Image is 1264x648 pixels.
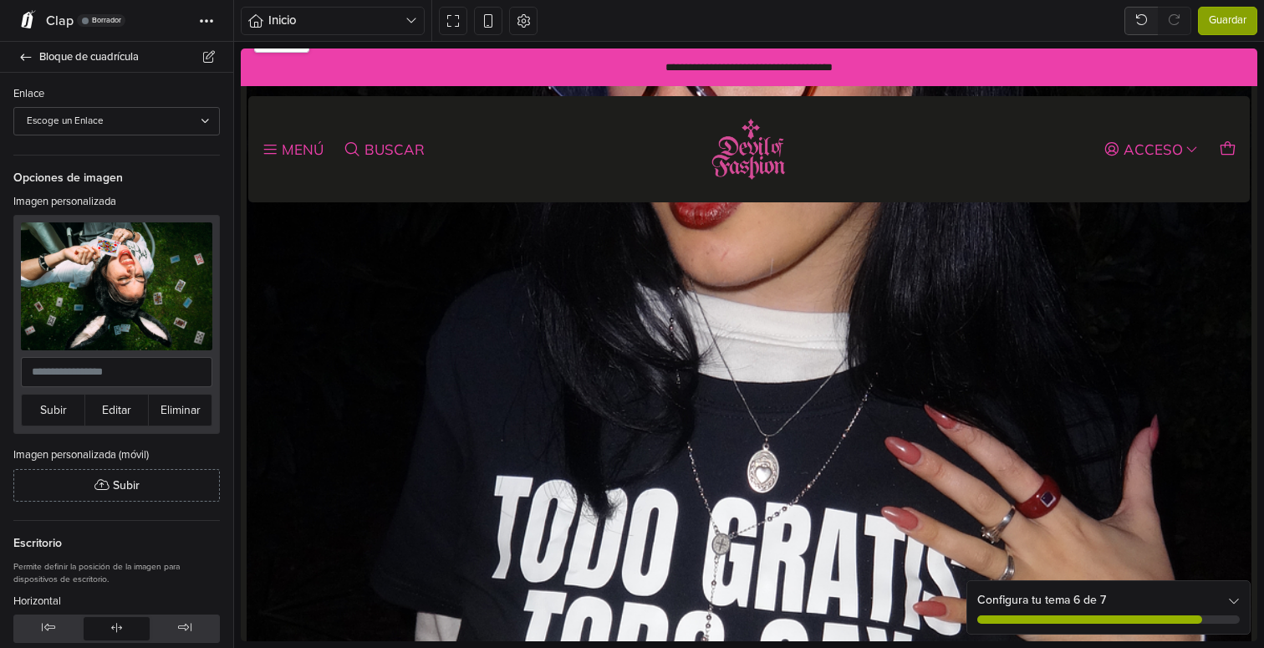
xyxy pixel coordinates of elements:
[124,94,184,108] div: Buscar
[18,87,86,114] button: Menú
[99,87,186,114] button: Buscar
[883,94,942,108] div: Acceso
[967,581,1250,634] div: Configura tu tema 6 de 7
[469,68,548,134] img: Devil of fashion
[10,13,1007,26] div: 1 / 2
[13,560,220,586] p: Permite definir la posición de la imagen para dispositivos de escritorio.
[13,520,220,552] span: Escritorio
[1198,7,1257,35] button: Guardar
[977,591,1240,609] div: Configura tu tema 6 de 7
[113,477,140,494] span: Subir
[859,87,961,114] button: Acceso
[268,11,405,30] span: Inicio
[13,447,149,464] label: Imagen personalizada (móvil)
[27,114,191,129] div: Escoge un Enlace
[13,155,220,186] span: Opciones de imagen
[148,394,212,426] button: Eliminar
[13,86,44,103] label: Enlace
[13,469,220,502] button: Subir
[41,94,83,108] div: Menú
[241,7,425,35] button: Inicio
[39,45,213,69] span: Bloque de cuadrícula
[21,394,85,426] button: Subir
[1209,13,1246,29] span: Guardar
[13,194,116,211] label: Imagen personalizada
[46,13,74,29] span: Clap
[975,87,999,114] button: Carro
[13,594,61,610] label: Horizontal
[92,17,121,24] span: Borrador
[21,222,212,350] img: _MG_3799%20%283%29.jpg
[84,394,149,426] button: Editar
